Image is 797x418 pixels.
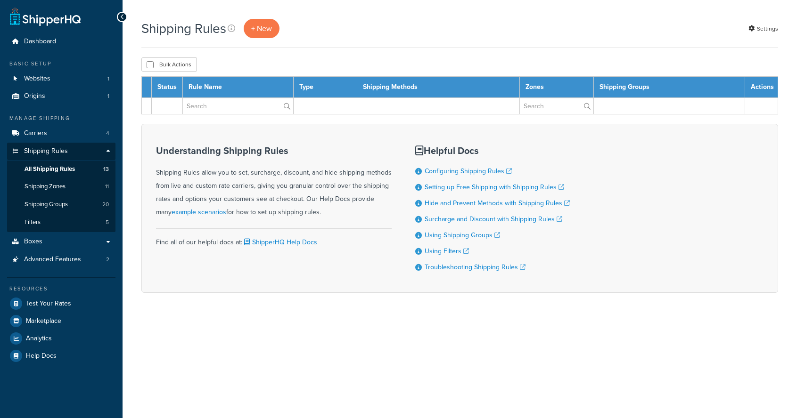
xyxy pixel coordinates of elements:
li: Filters [7,214,115,231]
a: example scenarios [172,207,226,217]
th: Type [294,77,357,98]
a: Boxes [7,233,115,250]
span: Marketplace [26,317,61,325]
a: ShipperHQ Home [10,7,81,26]
a: Hide and Prevent Methods with Shipping Rules [425,198,570,208]
span: 5 [106,218,109,226]
a: Shipping Rules [7,143,115,160]
input: Search [520,98,593,114]
span: Websites [24,75,50,83]
a: Dashboard [7,33,115,50]
a: All Shipping Rules 13 [7,161,115,178]
li: Shipping Rules [7,143,115,232]
button: Bulk Actions [141,57,197,72]
a: Help Docs [7,347,115,364]
a: Analytics [7,330,115,347]
a: Filters 5 [7,214,115,231]
li: Advanced Features [7,251,115,268]
a: Shipping Zones 11 [7,178,115,195]
span: Advanced Features [24,256,81,264]
h1: Shipping Rules [141,19,226,38]
a: Websites 1 [7,70,115,88]
span: Shipping Rules [24,147,68,155]
a: Configuring Shipping Rules [425,166,512,176]
th: Status [152,77,183,98]
h3: Understanding Shipping Rules [156,145,392,156]
span: Origins [24,92,45,100]
th: Zones [520,77,594,98]
a: Shipping Groups 20 [7,196,115,213]
span: Test Your Rates [26,300,71,308]
span: 13 [103,165,109,173]
span: All Shipping Rules [25,165,75,173]
div: Shipping Rules allow you to set, surcharge, discount, and hide shipping methods from live and cus... [156,145,392,219]
li: Shipping Groups [7,196,115,213]
a: Surcharge and Discount with Shipping Rules [425,214,562,224]
span: + New [251,23,272,34]
span: 20 [102,201,109,209]
a: ShipperHQ Help Docs [242,237,317,247]
li: Shipping Zones [7,178,115,195]
div: Manage Shipping [7,114,115,122]
li: Origins [7,88,115,105]
a: Test Your Rates [7,295,115,312]
span: 1 [107,75,109,83]
span: Help Docs [26,352,57,360]
span: Dashboard [24,38,56,46]
th: Shipping Methods [357,77,519,98]
span: Shipping Groups [25,201,68,209]
a: Using Filters [425,246,469,256]
span: 11 [105,183,109,191]
span: Analytics [26,335,52,343]
div: Basic Setup [7,60,115,68]
h3: Helpful Docs [415,145,570,156]
a: Troubleshooting Shipping Rules [425,262,526,272]
a: Advanced Features 2 [7,251,115,268]
a: + New [244,19,279,38]
li: Websites [7,70,115,88]
span: 1 [107,92,109,100]
th: Shipping Groups [594,77,745,98]
li: Carriers [7,125,115,142]
a: Carriers 4 [7,125,115,142]
span: 4 [106,129,109,137]
a: Origins 1 [7,88,115,105]
span: Shipping Zones [25,183,66,191]
th: Actions [745,77,778,98]
div: Resources [7,285,115,293]
a: Using Shipping Groups [425,230,500,240]
span: 2 [106,256,109,264]
span: Filters [25,218,41,226]
a: Marketplace [7,313,115,330]
span: Carriers [24,129,47,137]
input: Search [183,98,293,114]
li: All Shipping Rules [7,161,115,178]
a: Setting up Free Shipping with Shipping Rules [425,182,564,192]
div: Find all of our helpful docs at: [156,228,392,249]
span: Boxes [24,238,42,246]
th: Rule Name [183,77,294,98]
a: Settings [748,22,778,35]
